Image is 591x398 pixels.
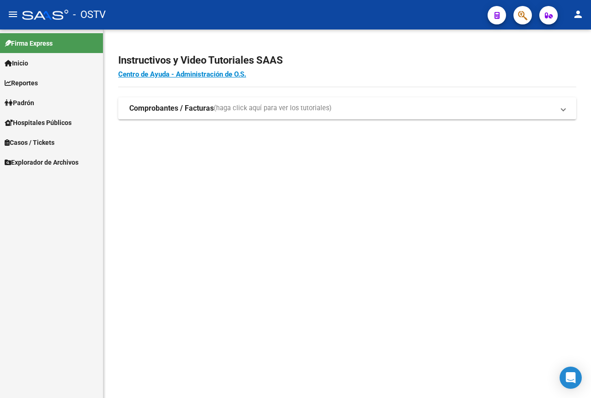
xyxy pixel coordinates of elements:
[73,5,106,25] span: - OSTV
[118,97,576,119] mat-expansion-panel-header: Comprobantes / Facturas(haga click aquí para ver los tutoriales)
[7,9,18,20] mat-icon: menu
[129,103,214,113] strong: Comprobantes / Facturas
[5,78,38,88] span: Reportes
[5,38,53,48] span: Firma Express
[5,137,54,148] span: Casos / Tickets
[5,58,28,68] span: Inicio
[214,103,332,113] span: (haga click aquí para ver los tutoriales)
[560,367,582,389] div: Open Intercom Messenger
[5,118,72,128] span: Hospitales Públicos
[5,157,78,167] span: Explorador de Archivos
[118,70,246,78] a: Centro de Ayuda - Administración de O.S.
[573,9,584,20] mat-icon: person
[5,98,34,108] span: Padrón
[118,52,576,69] h2: Instructivos y Video Tutoriales SAAS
